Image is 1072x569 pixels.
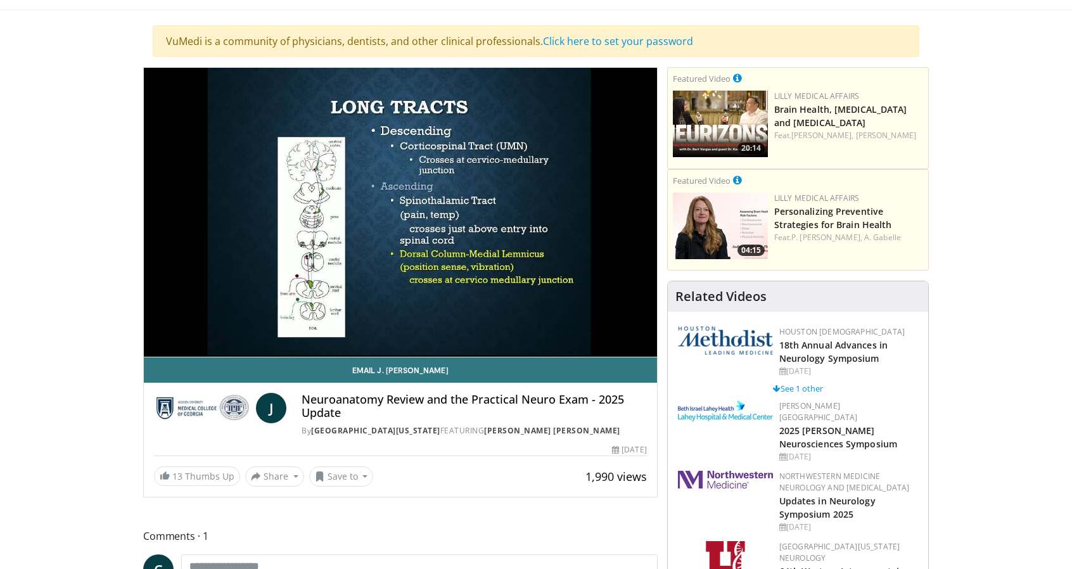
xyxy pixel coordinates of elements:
div: [DATE] [779,521,918,533]
a: [PERSON_NAME], [791,130,853,141]
a: Click here to set your password [543,34,693,48]
span: 1,990 views [585,469,647,484]
a: 20:14 [673,91,768,157]
div: Feat. [774,130,923,141]
div: [DATE] [612,444,646,456]
a: [PERSON_NAME] [856,130,916,141]
img: 5e4488cc-e109-4a4e-9fd9-73bb9237ee91.png.150x105_q85_autocrop_double_scale_upscale_version-0.2.png [678,326,773,355]
a: Lilly Medical Affairs [774,193,860,203]
a: 2025 [PERSON_NAME] Neurosciences Symposium [779,425,897,450]
button: Save to [309,466,374,487]
a: 13 Thumbs Up [154,466,240,486]
span: 20:14 [737,143,765,154]
a: Houston [DEMOGRAPHIC_DATA] [779,326,905,337]
img: e7977282-282c-4444-820d-7cc2733560fd.jpg.150x105_q85_autocrop_double_scale_upscale_version-0.2.jpg [678,400,773,421]
img: Medical College of Georgia - Augusta University [154,393,251,423]
a: A. Gabelle [864,232,901,243]
div: [DATE] [779,366,918,377]
small: Featured Video [673,175,731,186]
div: By FEATURING [302,425,646,437]
a: J [256,393,286,423]
a: [PERSON_NAME][GEOGRAPHIC_DATA] [779,400,858,423]
span: 04:15 [737,245,765,256]
a: P. [PERSON_NAME], [791,232,862,243]
img: ca157f26-4c4a-49fd-8611-8e91f7be245d.png.150x105_q85_crop-smart_upscale.jpg [673,91,768,157]
div: Feat. [774,232,923,243]
a: Northwestern Medicine Neurology and [MEDICAL_DATA] [779,471,910,493]
small: Featured Video [673,73,731,84]
div: [DATE] [779,451,918,463]
a: Brain Health, [MEDICAL_DATA] and [MEDICAL_DATA] [774,103,907,129]
button: Share [245,466,304,487]
img: 2a462fb6-9365-492a-ac79-3166a6f924d8.png.150x105_q85_autocrop_double_scale_upscale_version-0.2.jpg [678,471,773,489]
a: Lilly Medical Affairs [774,91,860,101]
img: c3be7821-a0a3-4187-927a-3bb177bd76b4.png.150x105_q85_crop-smart_upscale.jpg [673,193,768,259]
a: Personalizing Preventive Strategies for Brain Health [774,205,892,231]
div: VuMedi is a community of physicians, dentists, and other clinical professionals. [153,25,919,57]
video-js: Video Player [144,68,657,357]
a: [PERSON_NAME] [PERSON_NAME] [484,425,620,436]
span: 13 [172,470,182,482]
a: Email J. [PERSON_NAME] [144,357,657,383]
a: See 1 other [773,383,823,394]
h4: Related Videos [675,289,767,304]
span: Comments 1 [143,528,658,544]
a: Updates in Neurology Symposium 2025 [779,495,876,520]
a: [GEOGRAPHIC_DATA][US_STATE] [311,425,440,436]
a: [GEOGRAPHIC_DATA][US_STATE] Neurology [779,541,900,563]
a: 18th Annual Advances in Neurology Symposium [779,339,888,364]
a: 04:15 [673,193,768,259]
h4: Neuroanatomy Review and the Practical Neuro Exam - 2025 Update [302,393,646,420]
